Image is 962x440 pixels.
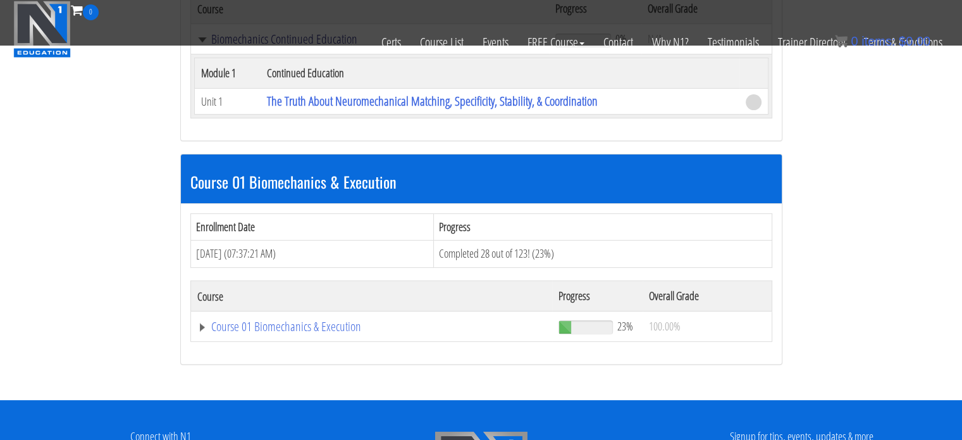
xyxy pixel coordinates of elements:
[835,35,848,47] img: icon11.png
[13,1,71,58] img: n1-education
[83,4,99,20] span: 0
[768,20,854,65] a: Trainer Directory
[433,241,772,268] td: Completed 28 out of 123! (23%)
[698,20,768,65] a: Testimonials
[473,20,518,65] a: Events
[190,173,772,190] h3: Course 01 Biomechanics & Execution
[194,58,261,89] th: Module 1
[861,34,895,48] span: items:
[552,281,643,311] th: Progress
[410,20,473,65] a: Course List
[190,281,552,311] th: Course
[643,281,772,311] th: Overall Grade
[854,20,952,65] a: Terms & Conditions
[643,20,698,65] a: Why N1?
[197,320,546,333] a: Course 01 Biomechanics & Execution
[518,20,594,65] a: FREE Course
[261,58,739,89] th: Continued Education
[617,319,633,333] span: 23%
[594,20,643,65] a: Contact
[372,20,410,65] a: Certs
[190,213,433,241] th: Enrollment Date
[433,213,772,241] th: Progress
[899,34,930,48] bdi: 0.00
[71,1,99,18] a: 0
[267,92,598,110] a: The Truth About Neuromechanical Matching, Specificity, Stability, & Coordination
[190,241,433,268] td: [DATE] (07:37:21 AM)
[899,34,906,48] span: $
[851,34,858,48] span: 0
[194,89,261,115] td: Unit 1
[835,34,930,48] a: 0 items: $0.00
[643,311,772,342] td: 100.00%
